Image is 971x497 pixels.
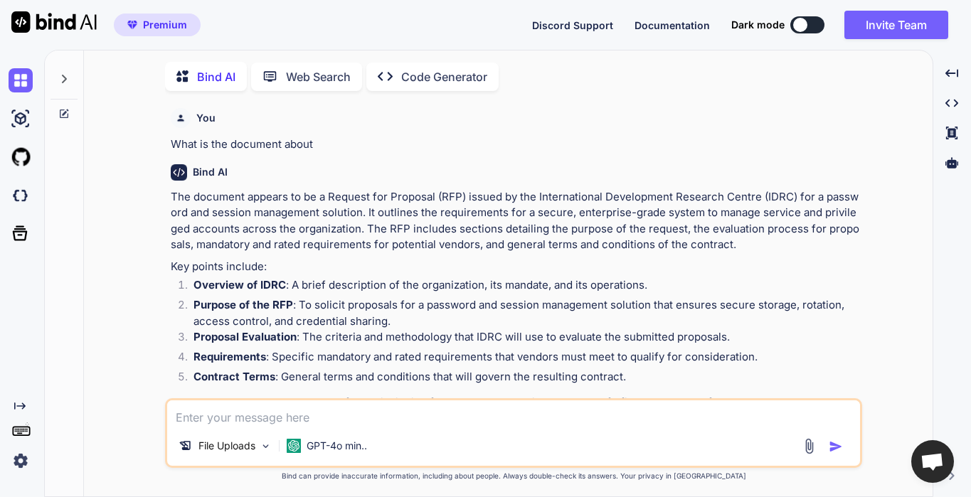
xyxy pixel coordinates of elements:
img: icon [829,439,843,454]
button: premiumPremium [114,14,201,36]
img: premium [127,21,137,29]
p: What is the document about [171,137,859,153]
p: Bind AI [197,68,235,85]
button: Discord Support [532,18,613,33]
p: Key points include: [171,259,859,275]
span: Documentation [635,19,710,31]
p: Bind can provide inaccurate information, including about people. Always double-check its answers.... [165,471,862,481]
strong: Purpose of the RFP [193,298,293,311]
li: : The criteria and methodology that IDRC will use to evaluate the submitted proposals. [182,329,859,349]
img: Bind AI [11,11,97,33]
strong: Overview of IDRC [193,278,286,292]
p: GPT-4o min.. [307,439,367,453]
img: chat [9,68,33,92]
img: darkCloudIdeIcon [9,183,33,208]
p: Overall, the document serves as a formal invitation for vendors to submit proposals to fulfill ID... [171,395,859,427]
img: githubLight [9,145,33,169]
div: Open chat [911,440,954,483]
li: : Specific mandatory and rated requirements that vendors must meet to qualify for consideration. [182,349,859,369]
img: settings [9,449,33,473]
span: Discord Support [532,19,613,31]
img: Pick Models [260,440,272,452]
span: Premium [143,18,187,32]
strong: Requirements [193,350,266,363]
p: Code Generator [401,68,487,85]
li: : To solicit proposals for a password and session management solution that ensures secure storage... [182,297,859,329]
li: : A brief description of the organization, its mandate, and its operations. [182,277,859,297]
img: attachment [801,438,817,454]
p: Web Search [286,68,351,85]
h6: Bind AI [193,165,228,179]
button: Documentation [635,18,710,33]
h6: You [196,111,216,125]
button: Invite Team [844,11,948,39]
p: The document appears to be a Request for Proposal (RFP) issued by the International Development R... [171,189,859,253]
img: GPT-4o mini [287,439,301,453]
img: ai-studio [9,107,33,131]
p: File Uploads [198,439,255,453]
strong: Proposal Evaluation [193,330,297,343]
strong: Contract Terms [193,370,275,383]
span: Dark mode [731,18,785,32]
li: : General terms and conditions that will govern the resulting contract. [182,369,859,389]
